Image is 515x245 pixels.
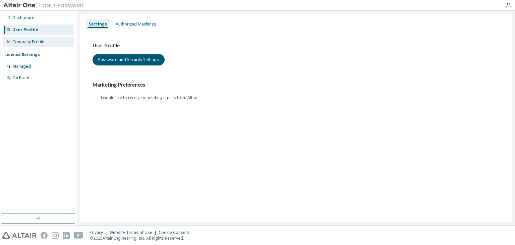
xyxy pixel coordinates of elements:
div: Managed [12,64,31,69]
button: Password and Security Settings [93,54,165,65]
div: On Prem [12,75,29,81]
img: linkedin.svg [63,232,70,239]
div: Dashboard [12,15,35,20]
label: I would like to receive marketing emails from Altair [101,94,199,102]
div: Privacy [90,230,109,235]
h3: User Profile [93,42,500,49]
img: facebook.svg [41,232,48,239]
p: © 2025 Altair Engineering, Inc. All Rights Reserved. [90,235,193,241]
div: Website Terms of Use [109,230,159,235]
div: Authorized Machines [116,21,156,27]
div: Cookie Consent [159,230,193,235]
img: youtube.svg [74,232,83,239]
img: instagram.svg [52,232,59,239]
img: altair_logo.svg [2,232,37,239]
div: Company Profile [12,39,44,45]
div: User Profile [12,27,38,33]
div: License Settings [4,52,40,57]
img: Altair One [3,2,87,9]
h3: Marketing Preferences [93,82,500,88]
div: Settings [89,21,107,27]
